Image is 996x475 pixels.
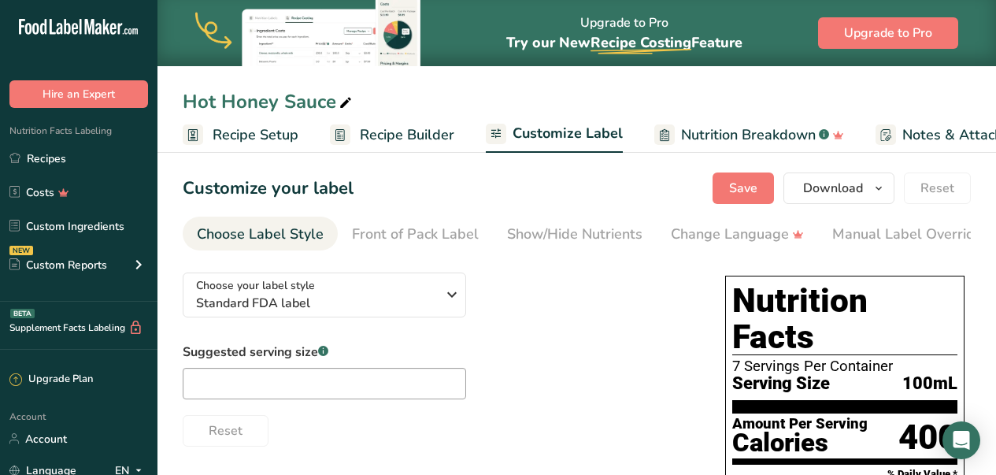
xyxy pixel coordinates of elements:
[818,17,958,49] button: Upgrade to Pro
[183,415,268,447] button: Reset
[732,417,868,432] div: Amount Per Serving
[732,374,830,394] span: Serving Size
[183,273,466,317] button: Choose your label style Standard FDA label
[9,372,93,388] div: Upgrade Plan
[898,417,957,458] div: 400
[486,116,623,154] a: Customize Label
[681,124,816,146] span: Nutrition Breakdown
[330,117,454,153] a: Recipe Builder
[902,374,957,394] span: 100mL
[209,421,243,440] span: Reset
[183,176,354,202] h1: Customize your label
[506,1,742,66] div: Upgrade to Pro
[183,343,466,362] label: Suggested serving size
[507,224,642,245] div: Show/Hide Nutrients
[9,257,107,273] div: Custom Reports
[360,124,454,146] span: Recipe Builder
[591,33,691,52] span: Recipe Costing
[783,173,894,204] button: Download
[506,33,742,52] span: Try our New Feature
[732,283,957,355] h1: Nutrition Facts
[729,179,757,198] span: Save
[732,358,957,374] div: 7 Servings Per Container
[942,421,980,459] div: Open Intercom Messenger
[9,80,148,108] button: Hire an Expert
[196,294,436,313] span: Standard FDA label
[844,24,932,43] span: Upgrade to Pro
[904,173,971,204] button: Reset
[671,224,804,245] div: Change Language
[513,123,623,144] span: Customize Label
[197,224,324,245] div: Choose Label Style
[213,124,298,146] span: Recipe Setup
[732,432,868,455] div: Calories
[183,87,355,116] div: Hot Honey Sauce
[920,179,954,198] span: Reset
[654,117,844,153] a: Nutrition Breakdown
[9,246,33,255] div: NEW
[352,224,479,245] div: Front of Pack Label
[713,173,774,204] button: Save
[183,117,298,153] a: Recipe Setup
[196,277,315,294] span: Choose your label style
[10,309,35,318] div: BETA
[803,179,863,198] span: Download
